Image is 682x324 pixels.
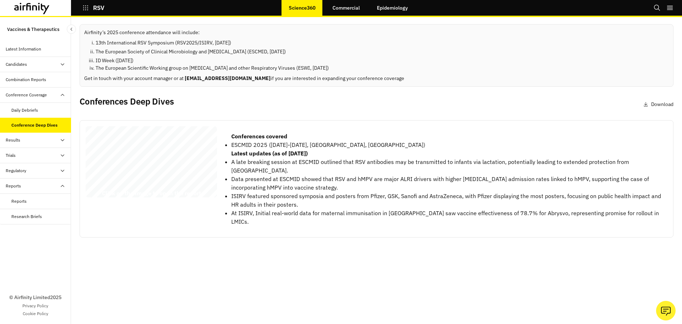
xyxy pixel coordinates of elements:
li: ISIRV featured sponsored symposia and posters from Pfizer, GSK, Sanofi and AstraZeneca, with Pfiz... [231,192,662,209]
span: – [96,196,97,197]
p: Science360 [289,5,315,11]
div: Reports [6,183,21,189]
li: The European Society of Clinical Microbiology and [MEDICAL_DATA] (ESCMID, [DATE]) [96,48,669,55]
p: © Airfinity Limited 2025 [9,294,61,301]
a: Cookie Policy [23,310,48,317]
div: Trials [6,152,16,159]
span: RSV Conference Coverage [89,143,184,152]
button: RSV [82,2,104,14]
strong: Latest updates (as of [DATE]) [231,150,308,157]
button: Ask our analysts [656,301,676,320]
li: ESCMID 2025 ([DATE]-[DATE], [GEOGRAPHIC_DATA], [GEOGRAPHIC_DATA]) [231,140,662,149]
div: Airfinity’s 2025 conference attendance will include: [80,24,673,87]
span: 2025 [89,179,109,187]
span: © 2025 Airfinity [89,196,96,197]
li: The European Scientific Working group on [MEDICAL_DATA] and other Respiratory Viruses (ESWI, [DATE]) [96,64,669,72]
p: RSV [93,5,104,11]
li: 13th International RSV Symposium (RSV2025/ISIRV, [DATE]) [96,39,669,47]
div: Results [6,137,20,143]
li: At ISIRV, Initial real-world data for maternal immunisation in [GEOGRAPHIC_DATA] saw vaccine effe... [231,209,662,226]
b: [EMAIL_ADDRESS][DOMAIN_NAME] [185,75,271,81]
strong: Conferences covered [231,133,287,140]
p: Download [651,101,673,108]
span: This Airfinity report is intended to be used by [PERSON_NAME] at null exclusively. Not for reprod... [104,129,193,193]
h2: Conferences Deep Dives [80,96,174,107]
button: Close Sidebar [67,25,76,34]
button: Search [654,2,661,14]
div: Latest Information [6,46,41,52]
div: Research Briefs [11,213,42,220]
div: Combination Reports [6,76,46,83]
a: Privacy Policy [22,303,48,309]
div: Candidates [6,61,27,68]
span: Private & Co nfidential [97,196,107,197]
div: Regulatory [6,168,26,174]
li: Data presented at ESCMID showed that RSV and hMPV are major ALRI drivers with higher [MEDICAL_DAT... [231,175,662,192]
div: Reports [11,198,27,205]
div: Conference Coverage [6,92,47,98]
div: Daily Debriefs [11,107,38,113]
div: Conference Deep Dives [11,122,58,128]
p: Vaccines & Therapeutics [7,23,59,36]
li: ID Week ([DATE]) [96,57,669,64]
p: Get in touch with your account manager or at if you are interested in expanding your conference c... [84,75,669,82]
li: A late breaking session at ESCMID outlined that RSV antibodies may be transmitted to infants via ... [231,158,662,175]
